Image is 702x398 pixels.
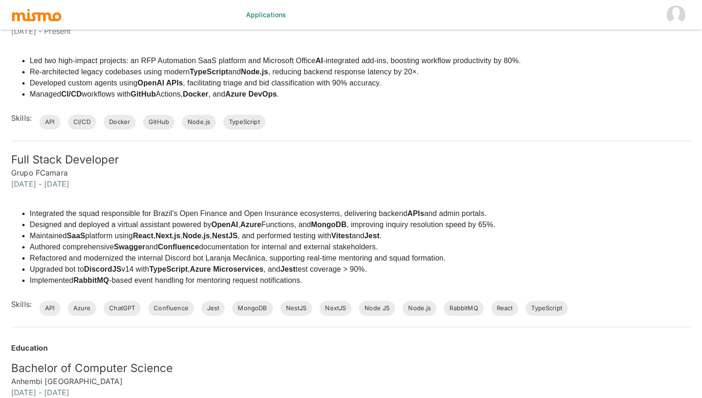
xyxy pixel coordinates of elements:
[30,230,495,241] li: Maintained platform using , , , , and performed testing with and .
[30,275,495,286] li: Implemented -based event handling for mentoring request notifications.
[213,265,264,273] strong: Microservices
[73,276,109,284] strong: RabbitMQ
[11,361,691,376] h5: Bachelor of Computer Science
[133,232,153,240] strong: React
[67,232,85,240] strong: SaaS
[30,208,495,219] li: Integrated the squad responsible for Brazil's Open Finance and Open Insurance ecosystems, deliver...
[137,79,183,87] strong: OpenAI APIs
[114,243,145,251] strong: Swagger
[11,299,32,310] h6: Skills:
[183,90,208,98] strong: Docker
[212,232,238,240] strong: NestJS
[241,68,268,76] strong: Node.js
[149,265,188,273] strong: TypeScript
[364,232,380,240] strong: Jest
[11,8,62,22] img: logo
[158,243,199,251] strong: Confluence
[30,55,521,66] li: Led two high-impact projects: an RFP Automation SaaS platform and Microsoft Office -integrated ad...
[280,304,312,313] span: NestJS
[68,117,97,127] span: CI/CD
[11,376,691,387] h6: Anhembi [GEOGRAPHIC_DATA]
[11,152,691,167] h5: Full Stack Developer
[225,90,277,98] strong: Azure DevOps
[444,304,483,313] span: RabbitMQ
[104,117,136,127] span: Docker
[30,219,495,230] li: Designed and deployed a virtual assistant powered by , Functions, and , improving inquiry resolut...
[408,209,424,217] strong: APIs
[148,304,194,313] span: Confluence
[182,117,216,127] span: Node.js
[143,117,175,127] span: GitHub
[30,253,495,264] li: Refactored and modernized the internal Discord bot Laranja Mecânica, supporting real-time mentori...
[232,304,273,313] span: MongoDB
[84,265,122,273] strong: DiscordJS
[39,117,60,127] span: API
[68,304,97,313] span: Azure
[30,241,495,253] li: Authored comprehensive and documentation for internal and external stakeholders.
[11,387,691,398] h6: [DATE] - [DATE]
[11,112,32,124] h6: Skills:
[331,232,351,240] strong: Vitest
[39,304,60,313] span: API
[280,265,296,273] strong: Jest
[526,304,568,313] span: TypeScript
[11,342,691,353] h6: Education
[11,26,691,37] h6: [DATE] - Present
[11,178,691,189] h6: [DATE] - [DATE]
[61,90,82,98] strong: CI/CD
[319,304,351,313] span: NextJS
[403,304,436,313] span: Node.js
[190,68,228,76] strong: TypeScript
[130,90,156,98] strong: GitHub
[190,265,211,273] strong: Azure
[30,264,495,275] li: Upgraded bot to v14 with , , and test coverage > 90%.
[156,232,181,240] strong: Next.js
[240,221,261,228] strong: Azure
[30,89,521,100] li: Managed workflows with Actions, , and .
[311,221,347,228] strong: MongoDB
[30,78,521,89] li: Developed custom agents using , facilitating triage and bid classification with 90% accuracy.
[201,304,225,313] span: Jest
[30,66,521,78] li: Re-architected legacy codebases using modern and , reducing backend response latency by 20×.
[667,6,685,24] img: Starsling HM
[359,304,395,313] span: Node JS
[104,304,141,313] span: ChatGPT
[182,232,210,240] strong: Node.js
[11,167,691,178] h6: Grupo FCamara
[211,221,238,228] strong: OpenAI
[316,57,323,65] strong: AI
[491,304,519,313] span: React
[223,117,266,127] span: TypeScript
